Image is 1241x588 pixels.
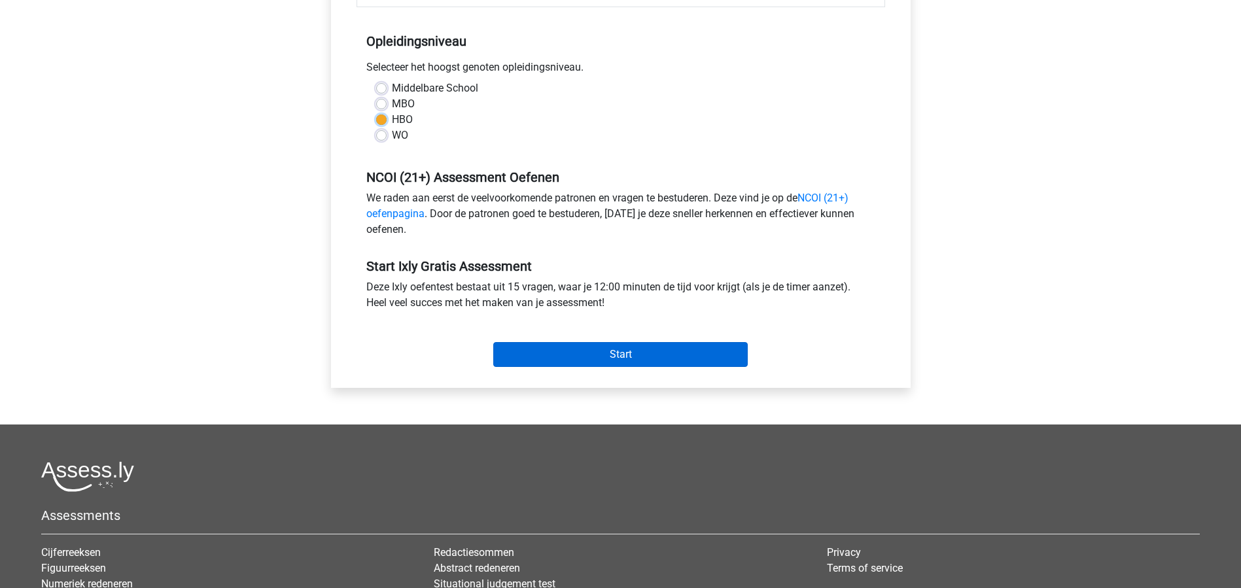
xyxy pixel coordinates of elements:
[366,258,875,274] h5: Start Ixly Gratis Assessment
[392,80,478,96] label: Middelbare School
[41,461,134,492] img: Assessly logo
[357,60,885,80] div: Selecteer het hoogst genoten opleidingsniveau.
[392,96,415,112] label: MBO
[434,546,514,559] a: Redactiesommen
[366,28,875,54] h5: Opleidingsniveau
[392,112,413,128] label: HBO
[357,190,885,243] div: We raden aan eerst de veelvoorkomende patronen en vragen te bestuderen. Deze vind je op de . Door...
[392,128,408,143] label: WO
[41,508,1200,523] h5: Assessments
[366,169,875,185] h5: NCOI (21+) Assessment Oefenen
[493,342,748,367] input: Start
[827,562,903,574] a: Terms of service
[41,562,106,574] a: Figuurreeksen
[827,546,861,559] a: Privacy
[434,562,520,574] a: Abstract redeneren
[41,546,101,559] a: Cijferreeksen
[357,279,885,316] div: Deze Ixly oefentest bestaat uit 15 vragen, waar je 12:00 minuten de tijd voor krijgt (als je de t...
